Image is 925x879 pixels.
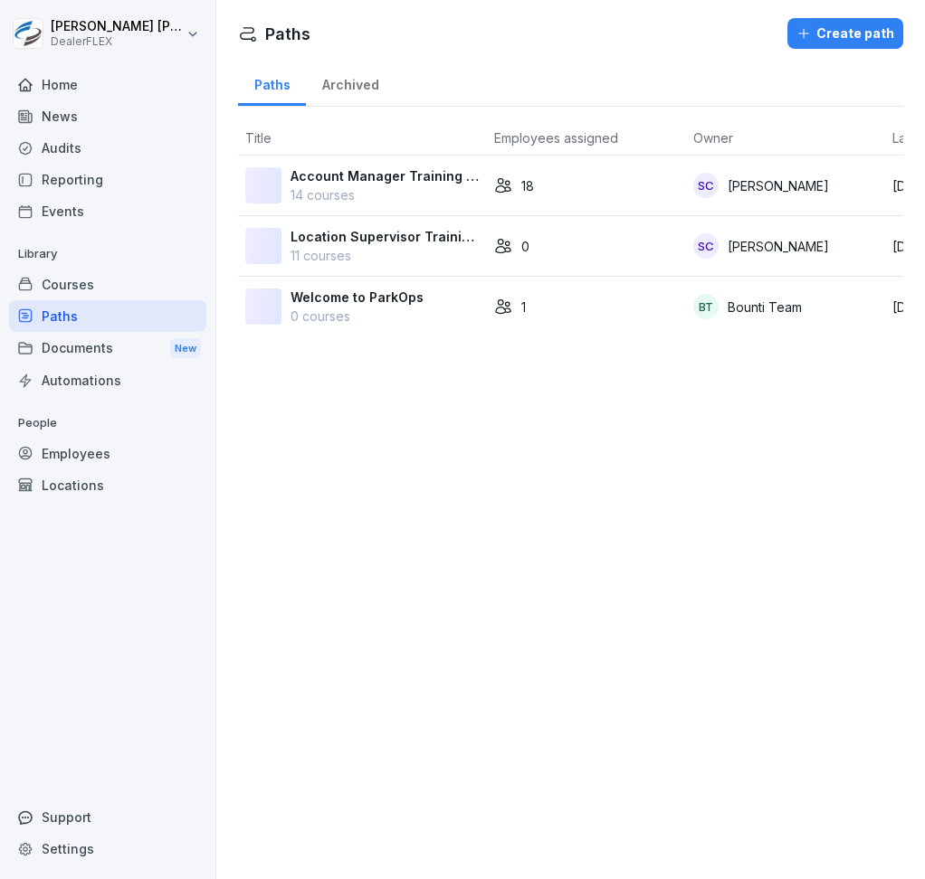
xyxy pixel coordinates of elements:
p: [PERSON_NAME] [PERSON_NAME] [51,19,183,34]
a: DocumentsNew [9,332,206,365]
a: Archived [306,60,395,106]
a: Locations [9,469,206,501]
a: Settings [9,833,206,865]
p: Location Supervisor Training V1 [291,227,480,246]
p: 1 [521,298,526,317]
p: [PERSON_NAME] [728,237,829,256]
a: Paths [9,300,206,332]
p: 14 courses [291,185,480,204]
a: Events [9,195,206,227]
button: Create path [787,18,903,49]
span: Employees assigned [494,130,618,146]
p: 0 courses [291,307,424,326]
p: 0 [521,237,529,256]
div: BT [693,294,719,319]
a: Employees [9,438,206,469]
p: DealerFLEX [51,35,183,48]
a: News [9,100,206,132]
p: Bounti Team [728,298,802,317]
a: Automations [9,364,206,396]
p: Welcome to ParkOps [291,288,424,307]
span: Owner [693,130,733,146]
p: [PERSON_NAME] [728,176,829,195]
div: New [170,338,201,359]
div: Support [9,801,206,833]
div: Documents [9,332,206,365]
p: 11 courses [291,246,480,265]
a: Courses [9,269,206,300]
a: Home [9,69,206,100]
span: Title [245,130,272,146]
p: Library [9,240,206,269]
p: 18 [521,176,534,195]
p: Account Manager Training V1 [291,166,480,185]
div: SC [693,173,719,198]
p: People [9,409,206,438]
div: SC [693,233,719,259]
a: Audits [9,132,206,164]
a: Paths [238,60,306,106]
div: Create path [796,24,894,43]
a: Reporting [9,164,206,195]
h1: Paths [265,22,310,46]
